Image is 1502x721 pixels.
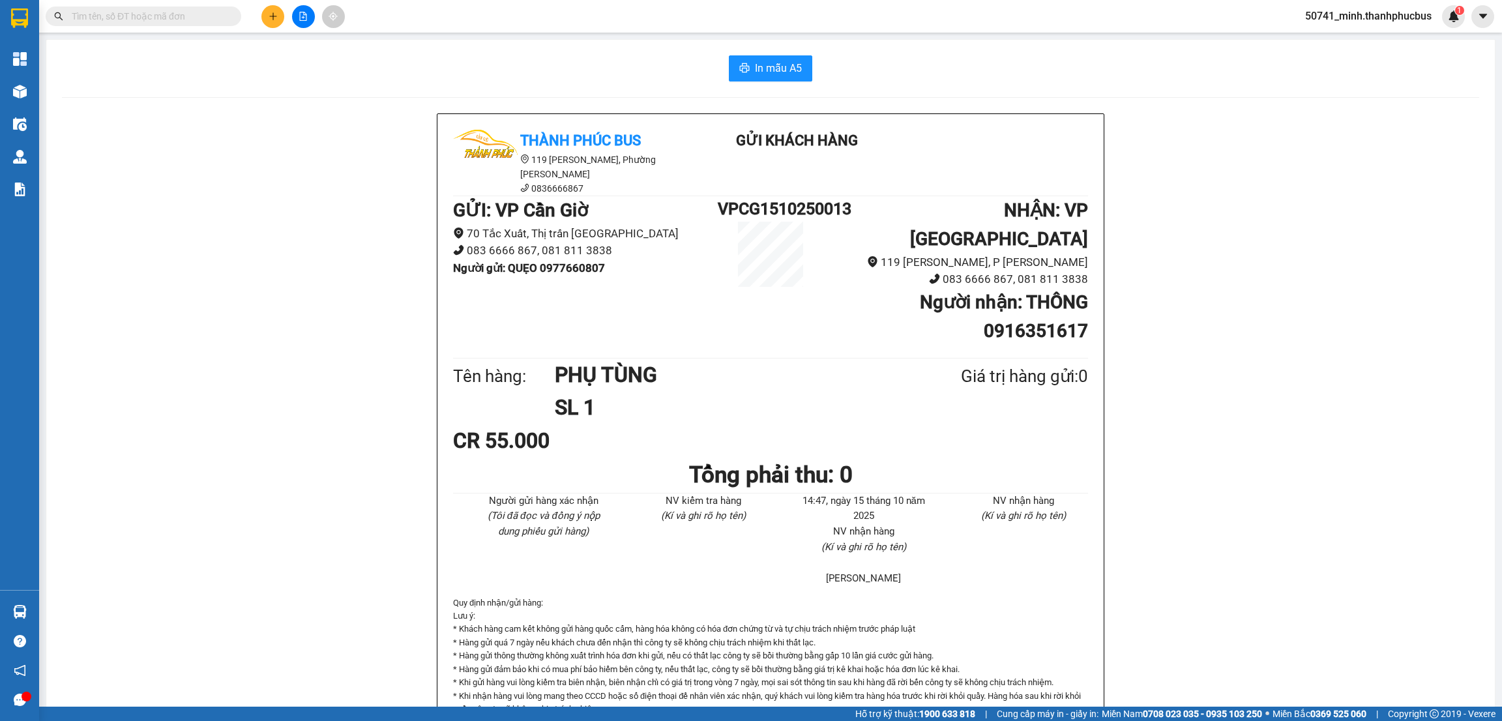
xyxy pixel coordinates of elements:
[453,457,1088,493] h1: Tổng phải thu: 0
[520,132,641,149] b: Thành Phúc Bus
[898,363,1088,390] div: Giá trị hàng gửi: 0
[13,605,27,619] img: warehouse-icon
[823,271,1088,288] li: 083 6666 867, 081 811 3838
[799,524,928,540] li: NV nhận hàng
[14,664,26,677] span: notification
[453,690,1088,716] p: * Khi nhận hàng vui lòng mang theo CCCD hoặc số điện thoại để nhân viên xác nhận, quý khách vui l...
[453,663,1088,676] p: * Hàng gửi đảm bảo khi có mua phí bảo hiểm bên công ty, nếu thất lạc, công ty sẽ bồi thường bằng ...
[736,132,858,149] b: Gửi khách hàng
[1102,707,1262,721] span: Miền Nam
[1477,10,1489,22] span: caret-down
[479,493,608,509] li: Người gửi hàng xác nhận
[867,256,878,267] span: environment
[555,391,898,424] h1: SL 1
[322,5,345,28] button: aim
[718,196,823,222] h1: VPCG1510250013
[453,130,518,195] img: logo.jpg
[1310,709,1366,719] strong: 0369 525 060
[54,12,63,21] span: search
[520,183,529,192] span: phone
[1455,6,1464,15] sup: 1
[453,596,1088,716] div: Quy định nhận/gửi hàng :
[261,5,284,28] button: plus
[1376,707,1378,721] span: |
[1143,709,1262,719] strong: 0708 023 035 - 0935 103 250
[640,493,769,509] li: NV kiểm tra hàng
[453,649,1088,662] p: * Hàng gửi thông thường không xuất trình hóa đơn khi gửi, nếu có thất lạc công ty sẽ bồi thường b...
[1430,709,1439,718] span: copyright
[755,60,802,76] span: In mẫu A5
[11,8,28,28] img: logo-vxr
[729,55,812,81] button: printerIn mẫu A5
[13,183,27,196] img: solution-icon
[929,273,940,284] span: phone
[920,291,1088,342] b: Người nhận : THÔNG 0916351617
[453,228,464,239] span: environment
[1295,8,1442,24] span: 50741_minh.thanhphucbus
[1265,711,1269,716] span: ⚪️
[453,225,718,243] li: 70 Tắc Xuất, Thị trấn [GEOGRAPHIC_DATA]
[555,359,898,391] h1: PHỤ TÙNG
[985,707,987,721] span: |
[488,510,600,537] i: (Tôi đã đọc và đồng ý nộp dung phiếu gửi hàng)
[960,493,1089,509] li: NV nhận hàng
[453,676,1088,689] p: * Khi gửi hàng vui lòng kiểm tra biên nhận, biên nhận chỉ có giá trị trong vòng 7 ngày, mọi sai s...
[453,181,688,196] li: 0836666867
[981,510,1066,522] i: (Kí và ghi rõ họ tên)
[453,623,1088,636] p: * Khách hàng cam kết không gửi hàng quốc cấm, hàng hóa không có hóa đơn chứng từ và tự chịu trách...
[997,707,1098,721] span: Cung cấp máy in - giấy in:
[823,254,1088,271] li: 119 [PERSON_NAME], P [PERSON_NAME]
[16,16,81,81] img: logo.jpg
[13,117,27,131] img: warehouse-icon
[1471,5,1494,28] button: caret-down
[72,9,226,23] input: Tìm tên, số ĐT hoặc mã đơn
[661,510,746,522] i: (Kí và ghi rõ họ tên)
[14,694,26,706] span: message
[453,363,555,390] div: Tên hàng:
[16,84,66,145] b: Thành Phúc Bus
[453,242,718,259] li: 083 6666 867, 081 811 3838
[453,610,1088,623] p: Lưu ý:
[269,12,278,21] span: plus
[1273,707,1366,721] span: Miền Bắc
[299,12,308,21] span: file-add
[453,424,662,457] div: CR 55.000
[799,493,928,524] li: 14:47, ngày 15 tháng 10 năm 2025
[292,5,315,28] button: file-add
[329,12,338,21] span: aim
[453,261,605,274] b: Người gửi : QUẸO 0977660807
[13,150,27,164] img: warehouse-icon
[910,199,1088,250] b: NHẬN : VP [GEOGRAPHIC_DATA]
[799,571,928,587] li: [PERSON_NAME]
[739,63,750,75] span: printer
[919,709,975,719] strong: 1900 633 818
[13,52,27,66] img: dashboard-icon
[80,19,129,80] b: Gửi khách hàng
[1457,6,1462,15] span: 1
[453,636,1088,649] p: * Hàng gửi quá 7 ngày nếu khách chưa đến nhận thì công ty sẽ không chịu trách nhiệm khi thất lạc.
[453,244,464,256] span: phone
[453,199,588,221] b: GỬI : VP Cần Giờ
[13,85,27,98] img: warehouse-icon
[855,707,975,721] span: Hỗ trợ kỹ thuật:
[14,635,26,647] span: question-circle
[1448,10,1460,22] img: icon-new-feature
[453,153,688,181] li: 119 [PERSON_NAME], Phường [PERSON_NAME]
[520,154,529,164] span: environment
[821,541,906,553] i: (Kí và ghi rõ họ tên)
